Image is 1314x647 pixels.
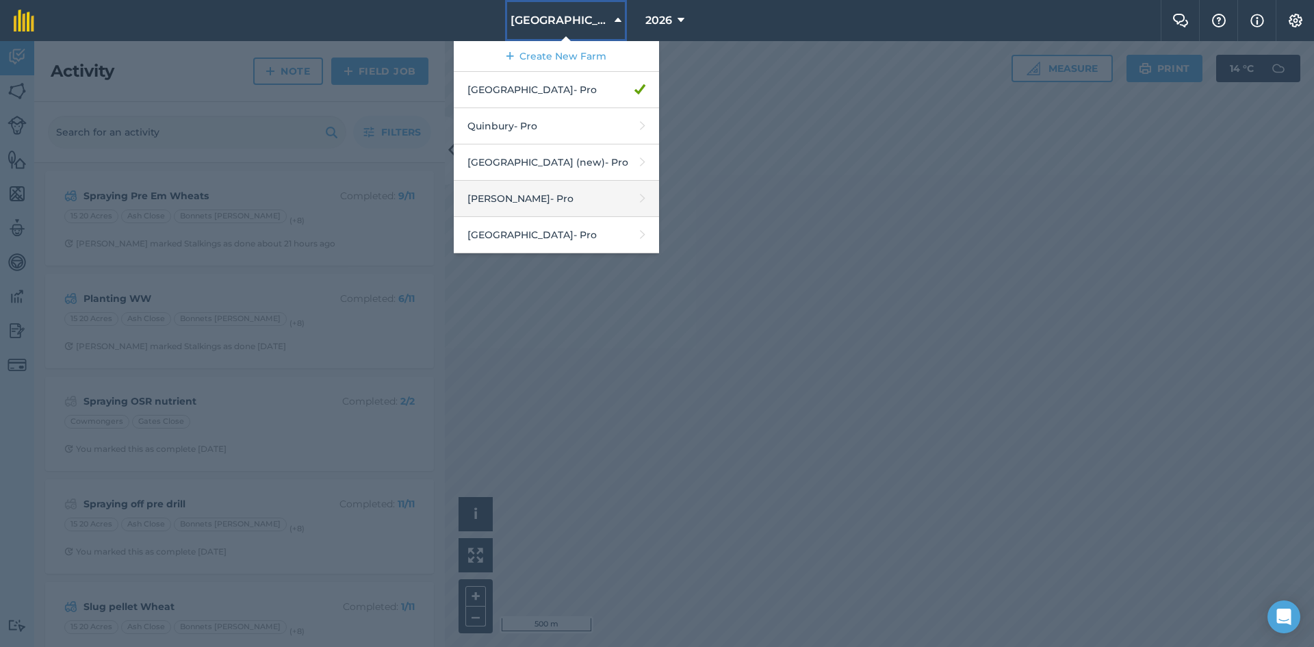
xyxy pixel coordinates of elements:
[645,12,672,29] span: 2026
[454,181,659,217] a: [PERSON_NAME]- Pro
[1287,14,1304,27] img: A cog icon
[14,10,34,31] img: fieldmargin Logo
[1172,14,1189,27] img: Two speech bubbles overlapping with the left bubble in the forefront
[511,12,609,29] span: [GEOGRAPHIC_DATA]
[454,72,659,108] a: [GEOGRAPHIC_DATA]- Pro
[454,217,659,253] a: [GEOGRAPHIC_DATA]- Pro
[1211,14,1227,27] img: A question mark icon
[454,41,659,72] a: Create New Farm
[454,108,659,144] a: Quinbury- Pro
[454,144,659,181] a: [GEOGRAPHIC_DATA] (new)- Pro
[1250,12,1264,29] img: svg+xml;base64,PHN2ZyB4bWxucz0iaHR0cDovL3d3dy53My5vcmcvMjAwMC9zdmciIHdpZHRoPSIxNyIgaGVpZ2h0PSIxNy...
[1267,600,1300,633] div: Open Intercom Messenger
